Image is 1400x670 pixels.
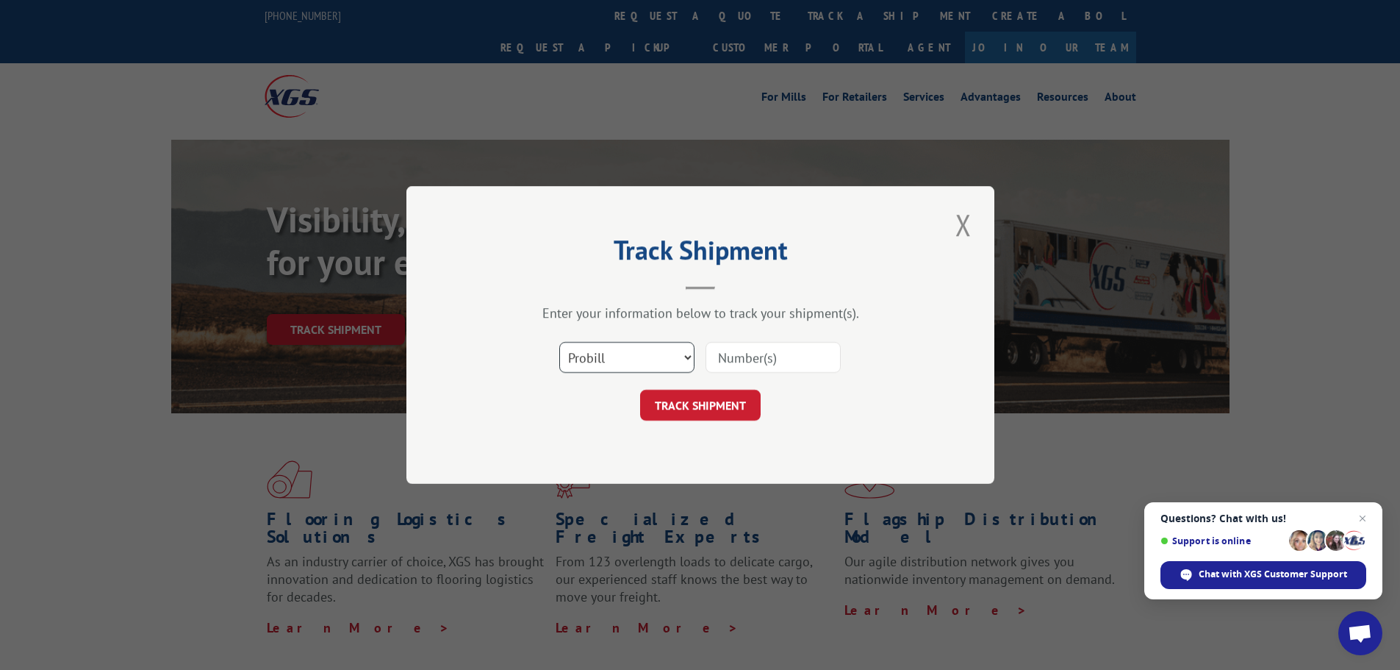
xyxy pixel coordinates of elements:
[1160,535,1284,546] span: Support is online
[951,204,976,245] button: Close modal
[706,342,841,373] input: Number(s)
[1160,561,1366,589] span: Chat with XGS Customer Support
[480,304,921,321] div: Enter your information below to track your shipment(s).
[1338,611,1382,655] a: Open chat
[480,240,921,268] h2: Track Shipment
[640,390,761,421] button: TRACK SHIPMENT
[1160,513,1366,524] span: Questions? Chat with us!
[1199,568,1347,581] span: Chat with XGS Customer Support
